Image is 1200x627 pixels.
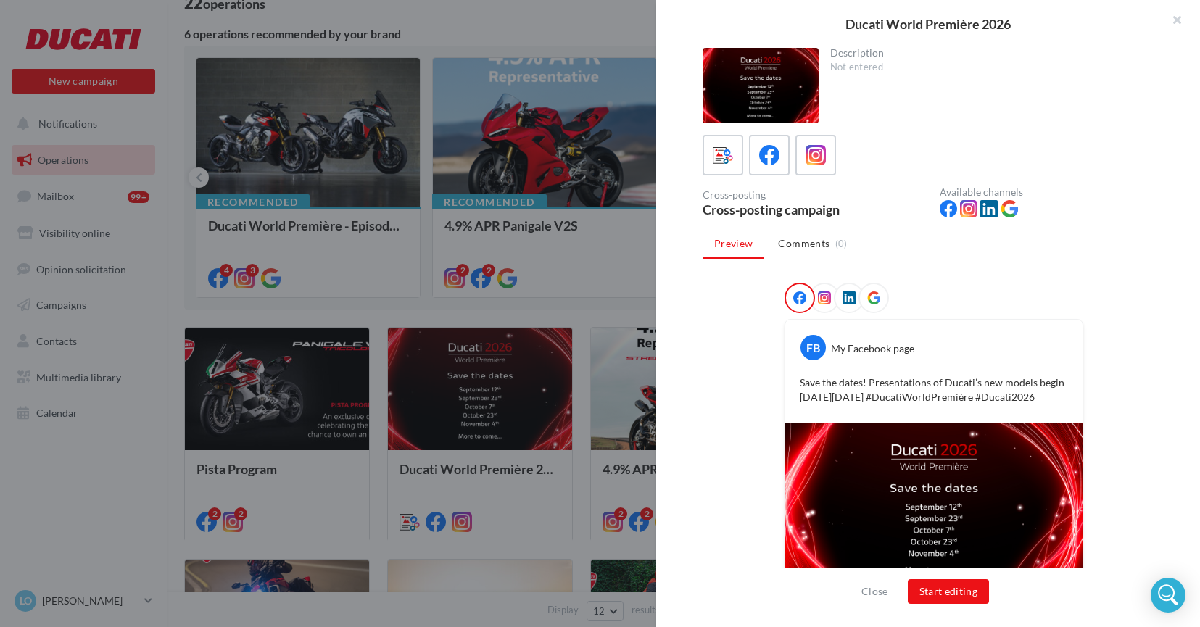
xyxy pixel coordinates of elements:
[800,375,1068,404] p: Save the dates! Presentations of Ducati’s new models begin [DATE][DATE] #DucatiWorldPremière #Duc...
[831,341,914,356] div: My Facebook page
[778,236,829,251] span: Comments
[908,579,990,604] button: Start editing
[800,335,826,360] div: FB
[830,61,1154,74] div: Not entered
[679,17,1177,30] div: Ducati World Première 2026
[856,583,894,600] button: Close
[703,203,928,216] div: Cross-posting campaign
[1151,578,1185,613] div: Open Intercom Messenger
[940,187,1165,197] div: Available channels
[835,238,848,249] span: (0)
[703,190,928,200] div: Cross-posting
[830,48,1154,58] div: Description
